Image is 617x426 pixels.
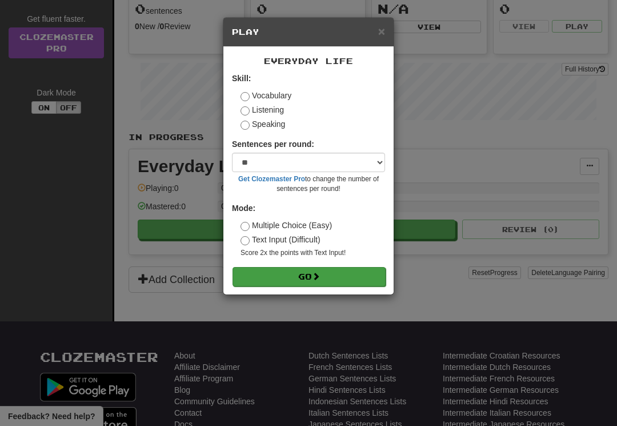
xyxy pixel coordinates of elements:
[241,220,332,231] label: Multiple Choice (Easy)
[232,138,314,150] label: Sentences per round:
[232,26,385,38] h5: Play
[232,74,251,83] strong: Skill:
[232,204,255,213] strong: Mode:
[241,121,250,130] input: Speaking
[241,236,250,245] input: Text Input (Difficult)
[241,104,284,116] label: Listening
[378,25,385,38] span: ×
[241,106,250,116] input: Listening
[241,90,291,101] label: Vocabulary
[233,267,386,286] button: Go
[241,92,250,101] input: Vocabulary
[264,56,353,66] span: Everyday Life
[241,234,320,245] label: Text Input (Difficult)
[241,248,385,258] small: Score 2x the points with Text Input !
[238,175,305,183] a: Get Clozemaster Pro
[378,25,385,37] button: Close
[241,222,250,231] input: Multiple Choice (Easy)
[241,118,285,130] label: Speaking
[232,174,385,194] small: to change the number of sentences per round!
